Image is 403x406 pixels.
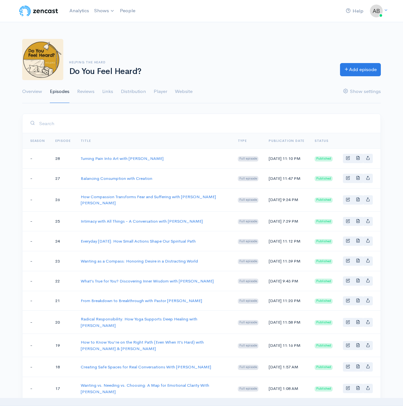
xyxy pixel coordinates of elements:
[22,271,50,291] td: -
[81,278,214,284] a: What’s True for You? Discovering Inner Wisdom with [PERSON_NAME]
[22,231,50,251] td: -
[81,156,164,161] a: Turning Pain Into Art with [PERSON_NAME]
[22,311,50,334] td: -
[315,320,333,325] span: Published
[175,80,193,103] a: Website
[55,139,71,143] a: Episode
[343,217,373,226] div: Basic example
[264,211,309,231] td: [DATE] 7:29 PM
[238,320,259,325] span: Full episode
[238,343,259,348] span: Full episode
[22,80,42,103] a: Overview
[22,291,50,311] td: -
[238,239,259,244] span: Full episode
[238,156,259,161] span: Full episode
[264,291,309,311] td: [DATE] 11:20 PM
[238,139,247,143] a: Type
[81,316,197,328] a: Radical Responsibility: How Yoga Supports Deep Healing with [PERSON_NAME]
[264,231,309,251] td: [DATE] 11:12 PM
[67,4,92,18] a: Analytics
[343,296,373,306] div: Basic example
[121,80,146,103] a: Distribution
[81,238,196,244] a: Everyday [DATE]: How Small Actions Shape Our Spiritual Path
[154,80,167,103] a: Player
[22,188,50,211] td: -
[22,168,50,188] td: -
[343,174,373,183] div: Basic example
[18,5,59,17] img: ZenCast Logo
[238,386,259,392] span: Full episode
[238,219,259,224] span: Full episode
[50,168,76,188] td: 27
[22,149,50,169] td: -
[238,365,259,370] span: Full episode
[81,364,211,370] a: Creating Safe Spaces for Real Conversations With [PERSON_NAME]
[69,67,332,76] h1: Do You Feel Heard?
[50,231,76,251] td: 24
[50,377,76,400] td: 17
[315,386,333,392] span: Published
[343,384,373,393] div: Basic example
[343,154,373,163] div: Basic example
[117,4,138,18] a: People
[50,311,76,334] td: 20
[92,4,117,18] a: Shows
[50,357,76,377] td: 18
[81,139,91,143] a: Title
[264,168,309,188] td: [DATE] 11:47 PM
[264,377,309,400] td: [DATE] 1:08 AM
[315,239,333,244] span: Published
[370,5,383,17] img: ...
[81,298,202,303] a: From Breakdown to Breakthrough with Pastor [PERSON_NAME]
[102,80,113,103] a: Links
[238,299,259,304] span: Full episode
[50,271,76,291] td: 22
[264,357,309,377] td: [DATE] 1:57 AM
[264,149,309,169] td: [DATE] 11:10 PM
[343,341,373,350] div: Basic example
[50,291,76,311] td: 21
[238,259,259,264] span: Full episode
[81,194,216,206] a: How Compassion Transforms Fear and Suffering with [PERSON_NAME] [PERSON_NAME]
[238,279,259,284] span: Full episode
[238,176,259,181] span: Full episode
[315,219,333,224] span: Published
[343,318,373,327] div: Basic example
[22,357,50,377] td: -
[315,279,333,284] span: Published
[343,4,366,18] a: Help
[77,80,94,103] a: Reviews
[50,149,76,169] td: 28
[81,218,203,224] a: Intimacy with All Things - A Conversation with [PERSON_NAME]
[269,139,304,143] a: Publication date
[315,139,328,143] span: Status
[264,251,309,271] td: [DATE] 11:39 PM
[22,334,50,357] td: -
[30,139,45,143] a: Season
[343,236,373,246] div: Basic example
[81,339,204,351] a: How to Know You're on the Right Path (Even When It’s Hard) with [PERSON_NAME] & [PERSON_NAME]
[22,377,50,400] td: -
[50,80,69,103] a: Episodes
[22,211,50,231] td: -
[343,80,381,103] a: Show settings
[315,156,333,161] span: Published
[50,188,76,211] td: 26
[315,198,333,203] span: Published
[264,188,309,211] td: [DATE] 9:24 PM
[238,198,259,203] span: Full episode
[264,271,309,291] td: [DATE] 9:43 PM
[81,258,198,264] a: Wanting as a Compass: Honoring Desire in a Distracting World
[343,195,373,205] div: Basic example
[81,383,209,394] a: Wanting vs. Needing vs. Choosing: A Map for Emotional Clarity With [PERSON_NAME]
[343,276,373,286] div: Basic example
[343,362,373,372] div: Basic example
[315,259,333,264] span: Published
[69,60,332,64] h6: Helping The Heard
[50,251,76,271] td: 23
[340,63,381,76] a: Add episode
[315,176,333,181] span: Published
[264,334,309,357] td: [DATE] 11:16 PM
[315,365,333,370] span: Published
[264,311,309,334] td: [DATE] 11:58 PM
